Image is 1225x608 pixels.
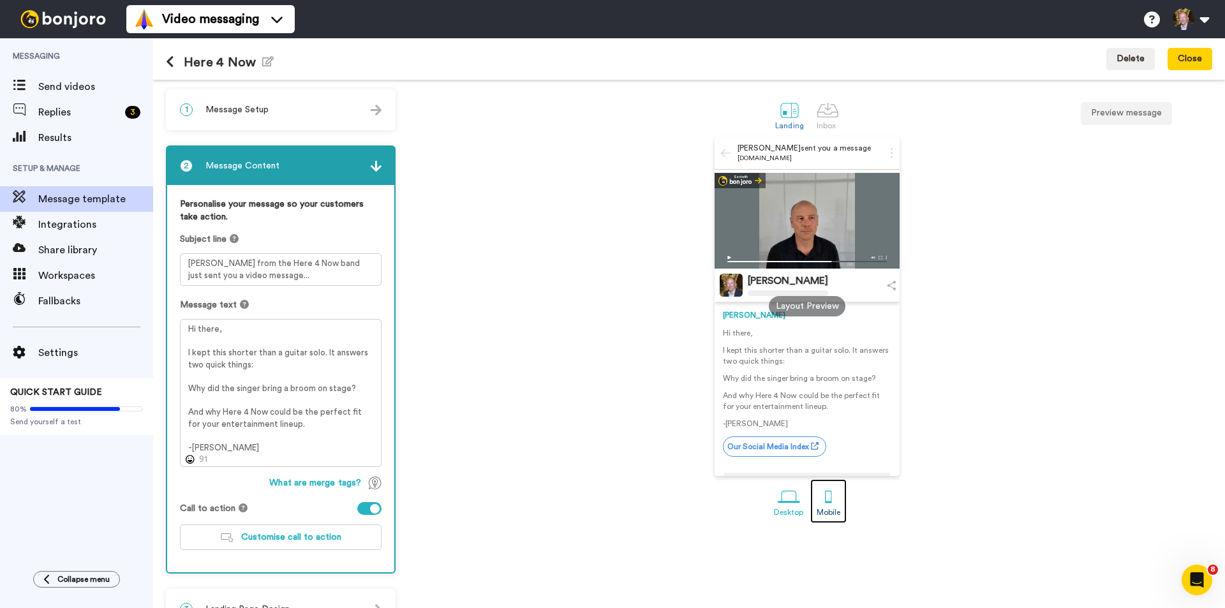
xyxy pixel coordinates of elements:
[38,217,153,232] span: Integrations
[180,233,226,246] span: Subject line
[810,479,847,523] a: Mobile
[768,479,810,523] a: Desktop
[371,105,382,115] img: arrow.svg
[715,249,900,269] img: player-controls-full.svg
[723,373,891,384] p: Why did the singer bring a broom on stage?
[729,176,752,179] div: Sent with
[887,281,896,290] img: ic_share.svg
[180,198,382,223] label: Personalise your message so your customers take action.
[817,121,839,130] div: Inbox
[1208,565,1218,575] span: 8
[166,89,396,130] div: 1Message Setup
[180,159,193,172] span: 2
[775,121,804,130] div: Landing
[180,103,193,116] span: 1
[269,477,361,489] span: What are merge tags?
[720,274,743,297] img: Profile Image
[10,388,102,397] span: QUICK START GUIDE
[241,533,341,542] span: Customise call to action
[10,417,143,427] span: Send yourself a test
[38,130,153,145] span: Results
[125,106,140,119] div: 3
[1168,48,1212,71] button: Close
[166,55,274,70] h1: Here 4 Now
[205,159,279,172] span: Message Content
[205,103,269,116] span: Message Setup
[38,242,153,258] span: Share library
[57,574,110,584] span: Collapse menu
[769,93,810,137] a: Landing
[15,10,111,28] img: bj-logo-header-white.svg
[162,10,259,28] span: Video messaging
[10,404,27,414] span: 80%
[38,268,153,283] span: Workspaces
[723,390,891,412] p: And why Here 4 Now could be the perfect fit for your entertainment lineup.
[38,293,153,309] span: Fallbacks
[180,299,237,311] span: Message text
[38,191,153,207] span: Message template
[723,419,891,429] p: -[PERSON_NAME]
[33,571,120,588] button: Collapse menu
[738,143,872,154] span: [PERSON_NAME] sent you a message
[718,176,727,185] img: Bonjoro Logo
[180,253,382,286] textarea: [PERSON_NAME] from the Here 4 Now band just sent you a video message...
[180,319,382,467] textarea: Hi there, I kept this shorter than a guitar solo. It answers two quick things: Why did the singer...
[729,179,752,186] div: bonjoro
[769,296,845,316] div: Layout Preview
[180,524,382,550] button: Customise call to action
[748,275,828,287] div: [PERSON_NAME]
[723,310,891,321] div: [PERSON_NAME]
[1182,565,1212,595] iframe: Intercom live chat
[738,154,872,163] span: [DOMAIN_NAME]
[38,345,153,360] span: Settings
[1081,102,1172,125] button: Preview message
[774,508,804,517] div: Desktop
[371,161,382,172] img: arrow.svg
[369,477,382,489] img: TagTips.svg
[38,105,120,120] span: Replies
[1106,48,1155,71] button: Delete
[810,93,845,137] a: Inbox
[723,328,891,339] p: Hi there,
[221,533,234,542] img: customiseCTA.svg
[817,508,840,517] div: Mobile
[723,436,826,457] a: Our Social Media Index
[723,345,891,367] p: I kept this shorter than a guitar solo. It answers two quick things:
[38,79,153,94] span: Send videos
[134,9,154,29] img: vm-color.svg
[180,502,235,515] span: Call to action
